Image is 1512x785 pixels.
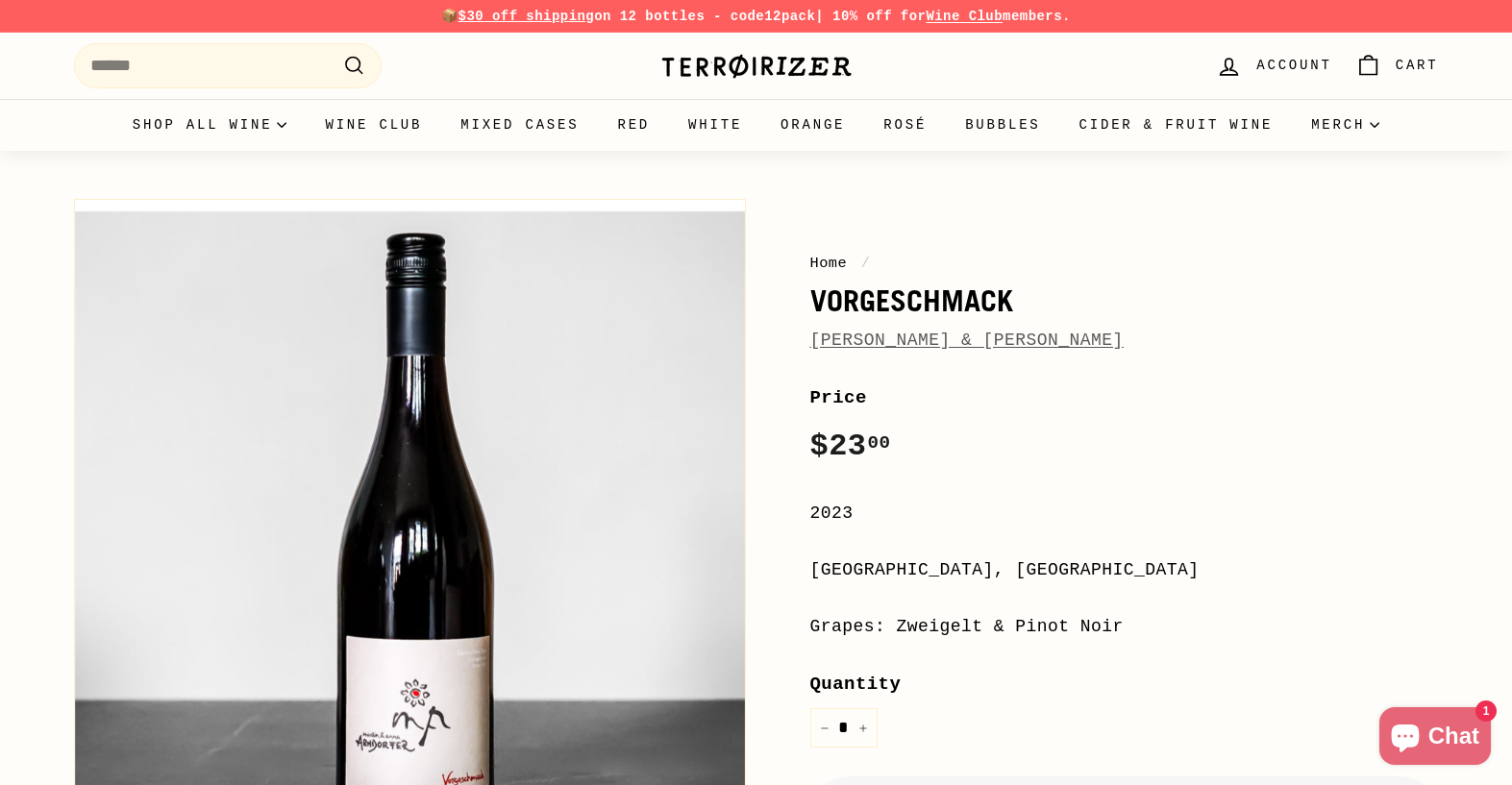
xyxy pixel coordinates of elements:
span: / [856,255,876,272]
a: [PERSON_NAME] & [PERSON_NAME] [810,331,1124,350]
a: Bubbles [946,99,1059,151]
a: Home [810,255,848,272]
a: Wine Club [306,99,441,151]
a: Cart [1344,37,1450,94]
button: Reduce item quantity by one [810,708,839,748]
div: [GEOGRAPHIC_DATA], [GEOGRAPHIC_DATA] [810,556,1439,584]
div: 2023 [810,500,1439,527]
a: Mixed Cases [441,99,598,151]
summary: Shop all wine [113,99,307,151]
strong: 12pack [764,9,815,24]
span: Account [1256,55,1331,76]
div: Grapes: Zweigelt & Pinot Noir [810,613,1439,641]
h1: Vorgeschmack [810,284,1439,317]
a: Account [1204,37,1343,94]
button: Increase item quantity by one [849,708,878,748]
a: White [669,99,761,151]
a: Wine Club [926,9,1003,24]
a: Red [598,99,669,151]
a: Orange [761,99,864,151]
nav: breadcrumbs [810,252,1439,275]
summary: Merch [1292,99,1399,151]
span: $30 off shipping [459,9,595,24]
inbox-online-store-chat: Shopify online store chat [1374,707,1497,770]
input: quantity [810,708,878,748]
label: Price [810,383,1439,412]
a: Rosé [864,99,946,151]
sup: 00 [867,432,890,454]
label: Quantity [810,670,1439,699]
p: 📦 on 12 bottles - code | 10% off for members. [74,6,1439,27]
span: Cart [1396,55,1439,76]
div: Primary [36,99,1477,151]
a: Cider & Fruit Wine [1060,99,1293,151]
span: $23 [810,429,891,464]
